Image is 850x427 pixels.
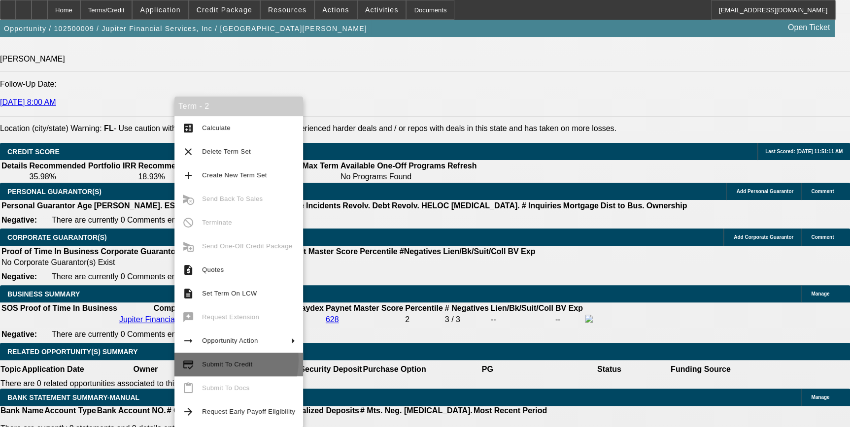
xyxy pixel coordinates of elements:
b: # Inquiries [521,201,561,210]
b: Paydex [296,304,324,312]
span: There are currently 0 Comments entered on this opportunity [52,330,261,338]
div: 3 / 3 [445,315,489,324]
button: Application [133,0,188,19]
span: Manage [811,394,829,400]
span: Resources [268,6,306,14]
span: CREDIT SCORE [7,148,60,156]
th: Recommended One Off IRR [137,161,242,171]
span: Calculate [202,124,231,131]
span: BANK STATEMENT SUMMARY-MANUAL [7,394,139,401]
mat-icon: arrow_forward [182,406,194,418]
b: Vantage [274,201,304,210]
b: FL [104,124,114,132]
b: Negative: [1,272,37,281]
mat-icon: credit_score [182,359,194,370]
span: CORPORATE GUARANTOR(S) [7,233,107,241]
span: There are currently 0 Comments entered on this opportunity [52,216,261,224]
span: Set Term On LCW [202,290,257,297]
b: Age [77,201,92,210]
b: Lien/Bk/Suit/Coll [491,304,553,312]
th: Recommended Portfolio IRR [29,161,136,171]
span: PERSONAL GUARANTOR(S) [7,188,102,196]
th: Most Recent Period [473,406,547,416]
mat-icon: calculate [182,122,194,134]
b: Incidents [306,201,340,210]
b: #Negatives [400,247,442,256]
mat-icon: clear [182,146,194,158]
th: Security Deposit [299,360,362,379]
th: Account Type [44,406,97,416]
span: RELATED OPPORTUNITY(S) SUMMARY [7,348,137,356]
th: Purchase Option [362,360,426,379]
th: Owner [85,360,206,379]
b: Corporate Guarantor [101,247,178,256]
b: Revolv. HELOC [MEDICAL_DATA]. [392,201,520,210]
td: No Programs Found [340,172,446,182]
a: 628 [326,315,339,324]
span: Application [140,6,180,14]
th: Annualized Deposits [281,406,359,416]
button: Resources [261,0,314,19]
a: Open Ticket [784,19,834,36]
th: # Of Periods [167,406,214,416]
b: BV Exp [508,247,535,256]
td: -- [490,314,554,325]
a: Jupiter Financial Services, Inc [119,315,224,324]
mat-icon: add [182,169,194,181]
b: Negative: [1,216,37,224]
span: Delete Term Set [202,148,251,155]
span: Quotes [202,266,224,273]
mat-icon: request_quote [182,264,194,276]
button: Activities [358,0,406,19]
mat-icon: arrow_right_alt [182,335,194,347]
img: facebook-icon.png [585,315,593,323]
th: Funding Source [670,360,731,379]
span: Opportunity / 102500009 / Jupiter Financial Services, Inc / [GEOGRAPHIC_DATA][PERSON_NAME] [4,25,367,33]
th: PG [426,360,548,379]
th: Available One-Off Programs [340,161,446,171]
b: Paynet Master Score [280,247,358,256]
th: Proof of Time In Business [20,303,118,313]
label: - Use caution with deals in this state. Beacon has experienced harder deals and / or repos with d... [104,124,616,132]
span: Activities [365,6,399,14]
div: Term - 2 [174,97,303,116]
th: Application Date [21,360,84,379]
b: Paynet Master Score [326,304,403,312]
span: Submit To Credit [202,361,252,368]
button: Credit Package [189,0,260,19]
span: Manage [811,291,829,296]
b: Personal Guarantor [1,201,75,210]
div: 2 [405,315,442,324]
b: BV Exp [555,304,583,312]
th: Status [548,360,670,379]
span: Request Early Payoff Eligibility [202,408,295,415]
span: Comment [811,234,834,240]
span: Credit Package [197,6,252,14]
th: SOS [1,303,19,313]
span: There are currently 0 Comments entered on this opportunity [52,272,261,281]
td: 18.93% [137,172,242,182]
th: Proof of Time In Business [1,247,99,257]
td: 35.98% [29,172,136,182]
th: Refresh [447,161,477,171]
th: # Mts. Neg. [MEDICAL_DATA]. [360,406,473,416]
span: Add Personal Guarantor [736,189,793,194]
span: Actions [322,6,349,14]
span: Add Corporate Guarantor [734,234,793,240]
b: Percentile [405,304,442,312]
td: -- [296,314,324,325]
span: Opportunity Action [202,337,258,344]
th: Bank Account NO. [97,406,167,416]
b: [PERSON_NAME]. EST [94,201,180,210]
b: # Negatives [445,304,489,312]
th: Details [1,161,28,171]
b: Lien/Bk/Suit/Coll [443,247,506,256]
mat-icon: description [182,288,194,299]
b: Percentile [360,247,397,256]
button: Actions [315,0,357,19]
b: Negative: [1,330,37,338]
b: Revolv. Debt [342,201,390,210]
span: Comment [811,189,834,194]
span: BUSINESS SUMMARY [7,290,80,298]
td: No Corporate Guarantor(s) Exist [1,258,540,267]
